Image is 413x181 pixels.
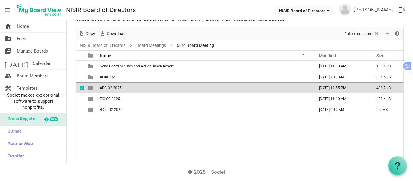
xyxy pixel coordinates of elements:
[79,42,127,49] a: NISIR Board of Directors
[135,42,167,49] a: Board Meetings
[370,72,403,82] td: 306.5 kB is template cell column header Size
[5,20,12,32] span: home
[392,27,402,40] div: Details
[76,72,84,82] td: checkbox
[370,93,403,104] td: 438.4 kB is template cell column header Size
[5,70,12,82] span: people
[313,61,370,72] td: September 16, 2025 11:18 AM column header Modified
[84,104,98,115] td: is template cell column header type
[5,33,12,45] span: folder_shared
[98,72,313,82] td: AHRC Q2 is template cell column header Name
[76,61,84,72] td: checkbox
[344,30,373,37] span: 1 item selected
[344,30,381,37] button: Selection
[5,113,37,125] span: Glass Register
[370,61,403,72] td: 130.5 kB is template cell column header Size
[383,30,390,37] button: View dropdownbutton
[313,93,370,104] td: September 16, 2025 11:10 AM column header Modified
[106,30,126,37] span: Download
[84,61,98,72] td: is template cell column header type
[370,104,403,115] td: 2.9 MB is template cell column header Size
[100,108,122,112] span: RDIC Q2 2025
[5,45,12,57] span: switch_account
[5,57,28,69] span: [DATE]
[66,4,136,16] a: NISIR Board of Directors
[351,4,395,16] a: [PERSON_NAME]
[339,4,351,16] img: no-profile-picture.svg
[313,104,370,115] td: September 17, 2025 6:12 AM column header Modified
[98,61,313,72] td: 62nd Board Minutes and Action Taken Report is template cell column header Name
[17,70,49,82] span: Board Members
[76,104,84,115] td: checkbox
[15,2,63,18] img: My Board View Logo
[84,72,98,82] td: is template cell column header type
[319,53,336,58] span: Modified
[85,30,96,37] span: Copy
[76,93,84,104] td: checkbox
[382,27,392,40] div: View
[77,30,96,37] button: Copy
[33,57,50,69] span: Calendar
[313,82,370,93] td: September 16, 2025 12:55 PM column header Modified
[5,82,12,94] span: construction
[97,27,128,40] div: Download
[100,53,111,58] span: Name
[5,126,22,138] span: Sumac
[5,138,33,150] span: Partner Web
[176,42,215,49] span: 63rd Board Meeting
[98,82,313,93] td: ARC Q2 2025 is template cell column header Name
[376,53,385,58] span: Size
[100,97,120,101] span: FIC Q2 2025
[17,33,26,45] span: Files
[343,27,382,40] div: Clear selection
[275,6,333,15] button: NISIR Board of Directors dropdownbutton
[100,86,122,90] span: ARC Q2 2025
[98,93,313,104] td: FIC Q2 2025 is template cell column header Name
[15,2,66,18] a: My Board View Logo
[100,75,115,79] span: AHRC Q2
[50,117,58,121] div: new
[3,92,63,110] span: Societ makes exceptional software to support nonprofits.
[395,4,408,16] button: logout
[313,72,370,82] td: September 19, 2025 7:10 AM column header Modified
[98,104,313,115] td: RDIC Q2 2025 is template cell column header Name
[188,169,225,175] a: © 2025 - Societ
[5,150,24,163] span: Frontier
[2,4,13,16] span: menu
[100,64,174,68] span: 62nd Board Minutes and Action Taken Report
[393,30,402,37] button: Details
[370,82,403,93] td: 438.7 kB is template cell column header Size
[84,93,98,104] td: is template cell column header type
[99,30,127,37] button: Download
[76,27,97,40] div: Copy
[76,82,84,93] td: checkbox
[17,45,48,57] span: Manage Boards
[84,82,98,93] td: is template cell column header type
[17,82,38,94] span: Templates
[17,20,29,32] span: Home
